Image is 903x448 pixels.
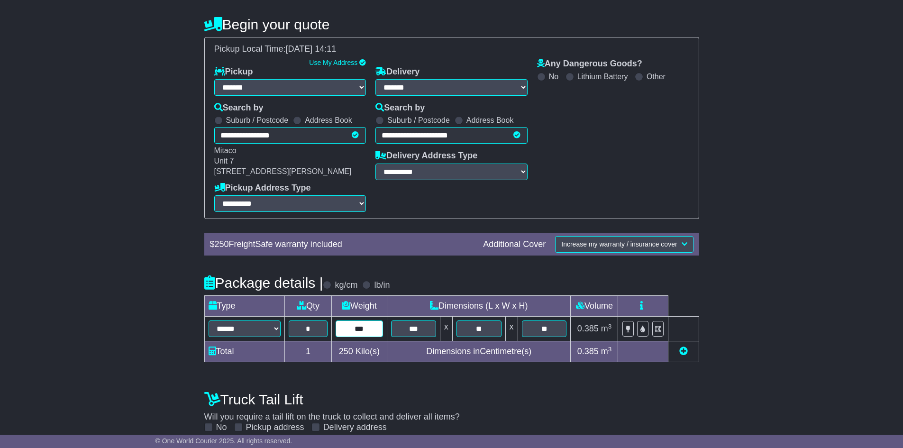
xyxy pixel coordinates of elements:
span: 0.385 [577,324,599,333]
label: Pickup Address Type [214,183,311,193]
label: Any Dangerous Goods? [537,59,642,69]
span: m [601,324,612,333]
label: Suburb / Postcode [226,116,289,125]
label: Address Book [466,116,514,125]
td: Total [204,341,284,362]
label: Pickup address [246,422,304,433]
span: 0.385 [577,347,599,356]
span: m [601,347,612,356]
div: Additional Cover [478,239,550,250]
span: © One World Courier 2025. All rights reserved. [155,437,292,445]
span: [DATE] 14:11 [286,44,337,54]
label: Address Book [305,116,352,125]
td: Kilo(s) [331,341,387,362]
span: Unit 7 [214,157,234,165]
h4: Truck Tail Lift [204,392,699,407]
label: No [549,72,558,81]
sup: 3 [608,346,612,353]
label: Search by [214,103,264,113]
label: Other [647,72,666,81]
label: Delivery [375,67,420,77]
td: Type [204,296,284,317]
label: Delivery Address Type [375,151,477,161]
span: 250 [339,347,353,356]
td: Dimensions in Centimetre(s) [387,341,571,362]
span: Increase my warranty / insurance cover [561,240,677,248]
td: Volume [571,296,618,317]
td: Qty [284,296,331,317]
td: x [440,317,452,341]
sup: 3 [608,323,612,330]
div: Pickup Local Time: [210,44,694,55]
span: 250 [215,239,229,249]
a: Add new item [679,347,688,356]
label: Pickup [214,67,253,77]
label: Lithium Battery [577,72,628,81]
div: Will you require a tail lift on the truck to collect and deliver all items? [200,386,704,433]
label: Suburb / Postcode [387,116,450,125]
td: 1 [284,341,331,362]
button: Increase my warranty / insurance cover [555,236,693,253]
td: x [505,317,518,341]
label: kg/cm [335,280,357,291]
a: Use My Address [309,59,357,66]
label: Delivery address [323,422,387,433]
label: No [216,422,227,433]
label: Search by [375,103,425,113]
h4: Package details | [204,275,323,291]
h4: Begin your quote [204,17,699,32]
span: [STREET_ADDRESS][PERSON_NAME] [214,167,352,175]
span: Mitaco [214,146,237,155]
label: lb/in [374,280,390,291]
td: Dimensions (L x W x H) [387,296,571,317]
td: Weight [331,296,387,317]
div: $ FreightSafe warranty included [205,239,479,250]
